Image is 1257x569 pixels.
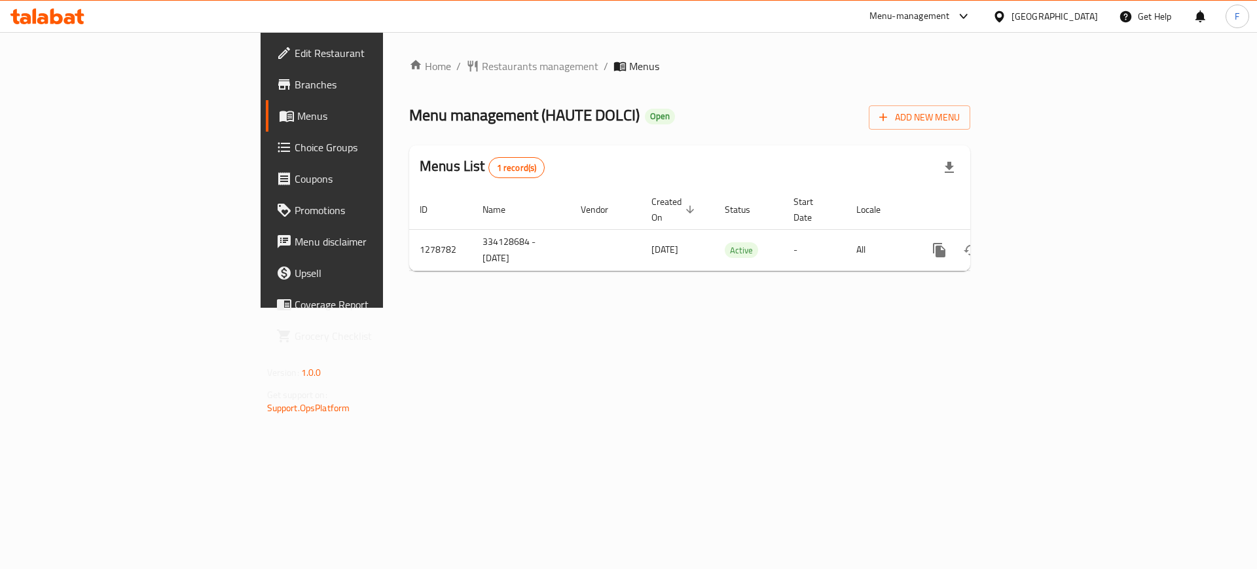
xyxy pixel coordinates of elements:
span: Created On [651,194,699,225]
span: Active [725,243,758,258]
span: Grocery Checklist [295,328,460,344]
span: Add New Menu [879,109,960,126]
a: Branches [266,69,471,100]
span: 1 record(s) [489,162,545,174]
a: Menu disclaimer [266,226,471,257]
span: Choice Groups [295,139,460,155]
span: Branches [295,77,460,92]
span: Promotions [295,202,460,218]
div: Active [725,242,758,258]
span: Edit Restaurant [295,45,460,61]
div: Menu-management [869,9,950,24]
span: ID [420,202,445,217]
div: Total records count [488,157,545,178]
table: enhanced table [409,190,1060,271]
a: Support.OpsPlatform [267,399,350,416]
span: 1.0.0 [301,364,321,381]
span: [DATE] [651,241,678,258]
a: Grocery Checklist [266,320,471,352]
a: Coverage Report [266,289,471,320]
a: Promotions [266,194,471,226]
a: Edit Restaurant [266,37,471,69]
span: Coupons [295,171,460,187]
span: Menus [629,58,659,74]
span: Coverage Report [295,297,460,312]
span: Menus [297,108,460,124]
h2: Menus List [420,156,545,178]
a: Menus [266,100,471,132]
span: Menu disclaimer [295,234,460,249]
span: Restaurants management [482,58,598,74]
button: Add New Menu [869,105,970,130]
td: All [846,229,913,270]
th: Actions [913,190,1060,230]
span: Name [483,202,522,217]
button: Change Status [955,234,987,266]
span: Open [645,111,675,122]
div: [GEOGRAPHIC_DATA] [1011,9,1098,24]
span: Upsell [295,265,460,281]
span: Get support on: [267,386,327,403]
div: Open [645,109,675,124]
a: Coupons [266,163,471,194]
span: Locale [856,202,898,217]
li: / [604,58,608,74]
a: Restaurants management [466,58,598,74]
td: - [783,229,846,270]
span: Status [725,202,767,217]
td: 334128684 - [DATE] [472,229,570,270]
a: Choice Groups [266,132,471,163]
span: Vendor [581,202,625,217]
div: Export file [934,152,965,183]
span: Version: [267,364,299,381]
span: F [1235,9,1239,24]
a: Upsell [266,257,471,289]
span: Start Date [793,194,830,225]
span: Menu management ( HAUTE DOLCI ) [409,100,640,130]
nav: breadcrumb [409,58,970,74]
button: more [924,234,955,266]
